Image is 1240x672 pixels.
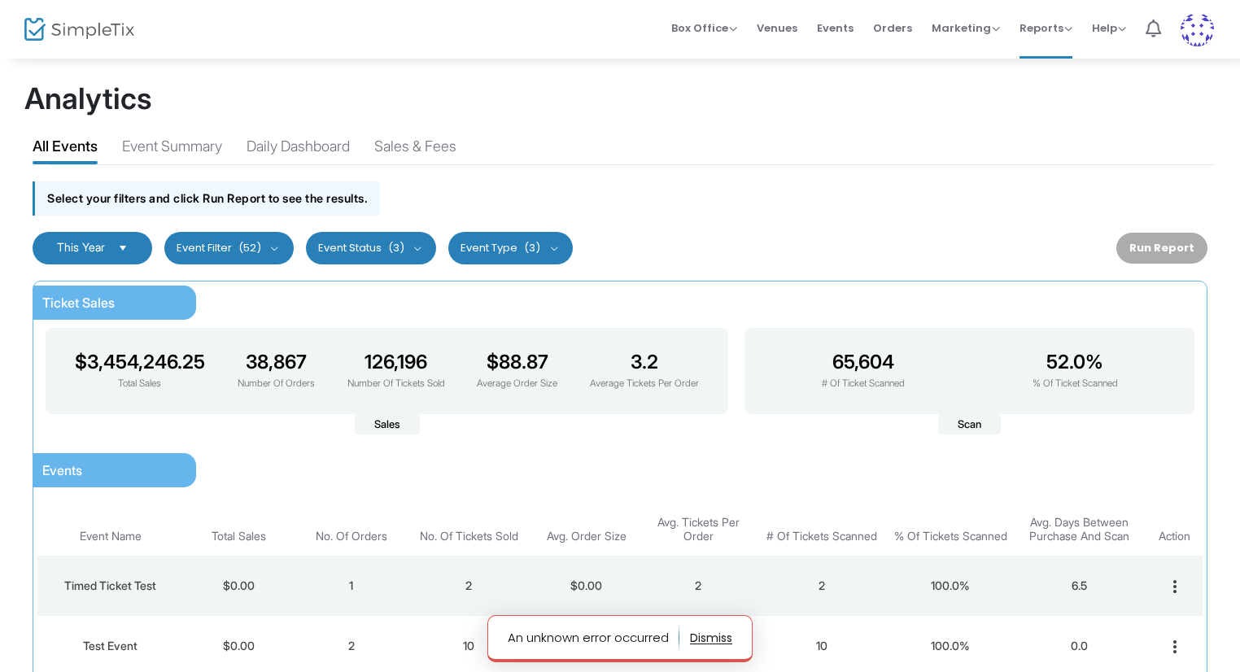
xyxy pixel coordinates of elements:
p: Number Of Orders [238,377,315,391]
span: 2 [465,578,472,592]
span: 6.5 [1072,578,1087,592]
span: 2 [695,578,701,592]
button: dismiss [690,625,732,651]
span: Events [42,462,82,478]
span: Avg. Order Size [547,530,627,543]
span: 10 [816,639,827,652]
span: 100.0% [931,639,970,652]
p: Number Of Tickets Sold [347,377,445,391]
h3: 52.0% [1033,351,1118,373]
div: Select your filters and click Run Report to see the results. [33,181,380,215]
span: Event Name [80,530,142,543]
span: Sales [355,414,420,435]
h3: 38,867 [238,351,315,373]
th: No. Of Tickets Sold [407,504,530,556]
span: (3) [524,242,540,255]
span: Timed Ticket Test [64,578,156,592]
p: Average Tickets Per Order [590,377,699,391]
span: Help [1092,20,1126,36]
span: 10 [463,639,474,652]
button: Event Type(3) [448,232,573,264]
p: % Of Ticket Scanned [1033,377,1118,391]
span: 0.0 [1071,639,1088,652]
th: Action [1146,504,1203,556]
p: An unknown error occurred [508,625,679,651]
span: 100.0% [931,578,970,592]
span: Total Sales [212,530,266,543]
div: Event Summary [122,135,222,164]
h3: $3,454,246.25 [75,351,205,373]
mat-icon: more_vert [1165,577,1185,596]
p: Total Sales [75,377,205,391]
span: 2 [348,639,355,652]
span: Orders [873,7,912,49]
button: Event Filter(52) [164,232,294,264]
h3: 126,196 [347,351,445,373]
h1: Analytics [24,81,1216,116]
p: Average Order Size [477,377,557,391]
div: Daily Dashboard [247,135,350,164]
span: Events [817,7,854,49]
span: Avg. Days Between Purchase And Scan [1016,516,1142,543]
mat-icon: more_vert [1165,637,1185,657]
button: Event Status(3) [306,232,437,264]
h3: $88.87 [477,351,557,373]
span: $0.00 [223,578,255,592]
span: Reports [1020,20,1072,36]
span: (52) [238,242,261,255]
span: Ticket Sales [42,295,115,311]
p: # Of Ticket Scanned [822,377,905,391]
span: Marketing [932,20,1000,36]
span: No. Of Orders [316,530,387,543]
div: All Events [33,135,98,164]
span: Avg. Tickets Per Order [647,516,751,543]
button: Select [111,242,134,255]
span: This Year [57,240,105,254]
span: Test Event [83,639,138,652]
span: $0.00 [570,578,602,592]
span: $0.00 [223,639,255,652]
span: Scan [938,414,1001,435]
span: Box Office [671,20,737,36]
span: 1 [349,578,353,592]
span: Venues [757,7,797,49]
span: % Of Tickets Scanned [894,530,1007,543]
h3: 65,604 [822,351,905,373]
span: 2 [819,578,825,592]
span: # Of Tickets Scanned [766,530,877,543]
div: Sales & Fees [374,135,456,164]
span: (3) [388,242,404,255]
h3: 3.2 [590,351,699,373]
